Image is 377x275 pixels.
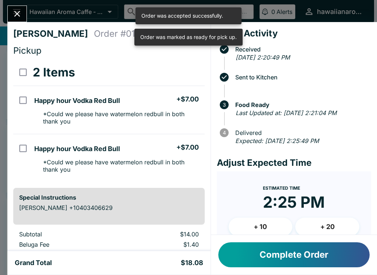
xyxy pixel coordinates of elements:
p: Beluga Fee [19,241,117,248]
h5: $18.08 [181,258,203,267]
button: Close [8,6,27,22]
em: [DATE] 2:20:49 PM [236,54,290,61]
span: Estimated Time [263,185,300,191]
h5: + $7.00 [176,143,199,152]
p: $14.00 [128,231,198,238]
em: Last Updated at: [DATE] 2:21:04 PM [236,109,337,117]
table: orders table [13,59,205,182]
span: Food Ready [232,101,371,108]
h4: Order # 012498 [94,28,158,39]
h5: Happy hour Vodka Red Bull [34,144,120,153]
h6: Special Instructions [19,194,199,201]
h3: 2 Items [33,65,75,80]
h4: Adjust Expected Time [217,157,371,168]
button: Complete Order [218,242,370,267]
h5: Grand Total [15,258,52,267]
h5: Happy hour Vodka Red Bull [34,96,120,105]
h4: [PERSON_NAME] [13,28,94,39]
div: Order was marked as ready for pick up. [140,31,237,43]
p: Subtotal [19,231,117,238]
span: Received [232,46,371,53]
text: 3 [223,102,226,108]
button: + 20 [295,218,359,236]
em: Expected: [DATE] 2:25:49 PM [235,137,319,144]
p: $1.40 [128,241,198,248]
span: Delivered [232,129,371,136]
h5: + $7.00 [176,95,199,104]
div: Order was accepted successfully. [141,10,223,22]
p: * Could we please have watermelon redbull in both thank you [37,110,198,125]
text: 4 [222,130,226,136]
p: * Could we please have watermelon redbull in both thank you [37,158,198,173]
span: Pickup [13,45,42,56]
p: [PERSON_NAME] +10403406629 [19,204,199,211]
time: 2:25 PM [263,193,325,212]
span: Sent to Kitchen [232,74,371,81]
button: + 10 [229,218,293,236]
h4: Order Activity [217,28,371,39]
